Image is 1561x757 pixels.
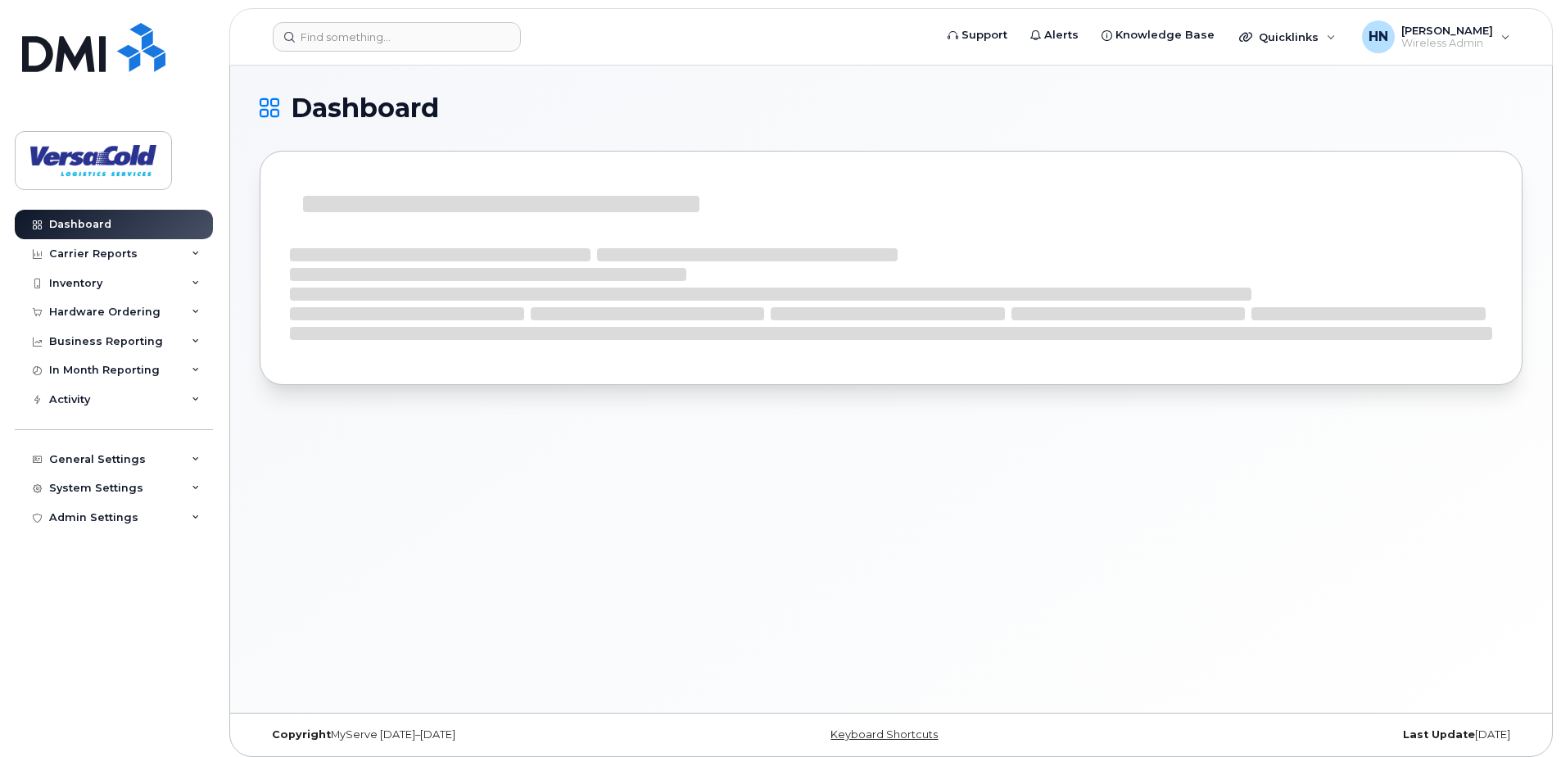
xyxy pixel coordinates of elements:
strong: Copyright [272,728,331,741]
strong: Last Update [1403,728,1475,741]
div: MyServe [DATE]–[DATE] [260,728,681,741]
a: Keyboard Shortcuts [830,728,938,741]
span: Dashboard [291,96,439,120]
div: [DATE] [1102,728,1523,741]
